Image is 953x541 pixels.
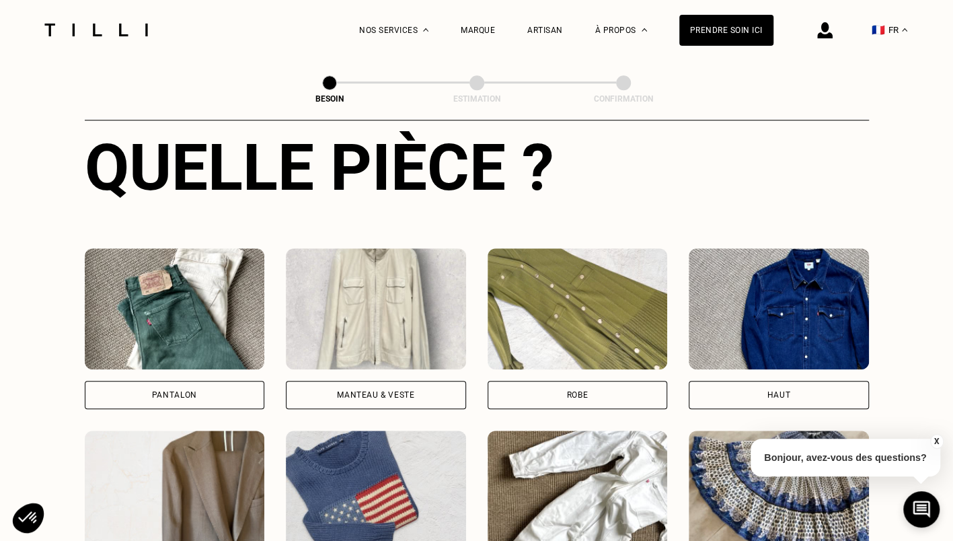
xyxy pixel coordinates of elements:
[286,248,466,369] img: Tilli retouche votre Manteau & Veste
[85,248,265,369] img: Tilli retouche votre Pantalon
[556,94,691,104] div: Confirmation
[461,26,495,35] a: Marque
[679,15,773,46] a: Prendre soin ici
[817,22,833,38] img: icône connexion
[527,26,563,35] a: Artisan
[262,94,397,104] div: Besoin
[337,391,414,399] div: Manteau & Veste
[689,248,869,369] img: Tilli retouche votre Haut
[902,28,907,32] img: menu déroulant
[567,391,588,399] div: Robe
[751,439,940,476] p: Bonjour, avez-vous des questions?
[488,248,668,369] img: Tilli retouche votre Robe
[642,28,647,32] img: Menu déroulant à propos
[872,24,885,36] span: 🇫🇷
[410,94,544,104] div: Estimation
[85,130,869,205] div: Quelle pièce ?
[40,24,153,36] img: Logo du service de couturière Tilli
[929,434,943,449] button: X
[423,28,428,32] img: Menu déroulant
[152,391,197,399] div: Pantalon
[767,391,790,399] div: Haut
